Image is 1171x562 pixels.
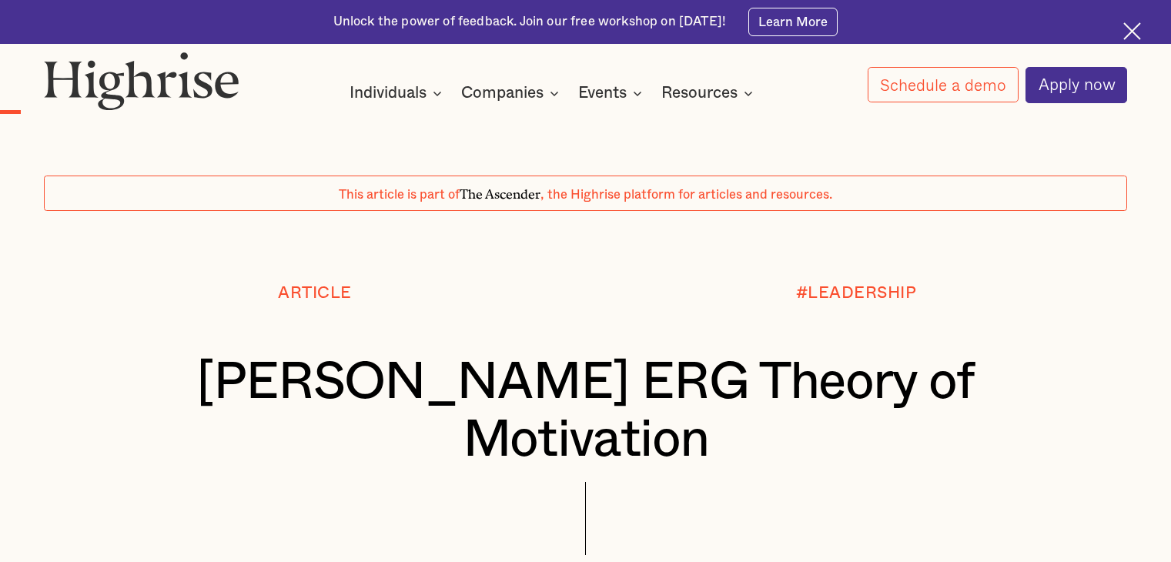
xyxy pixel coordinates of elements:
a: Schedule a demo [868,67,1019,102]
div: Events [578,84,647,102]
img: Highrise logo [44,52,239,111]
a: Learn More [748,8,838,35]
span: , the Highrise platform for articles and resources. [540,189,832,201]
div: Resources [661,84,738,102]
span: This article is part of [339,189,460,201]
h1: [PERSON_NAME] ERG Theory of Motivation [89,353,1082,468]
div: Companies [461,84,564,102]
div: Article [278,284,352,303]
img: Cross icon [1123,22,1141,40]
div: Companies [461,84,544,102]
div: Unlock the power of feedback. Join our free workshop on [DATE]! [333,13,726,31]
a: Apply now [1025,67,1127,103]
div: Individuals [350,84,447,102]
div: Resources [661,84,758,102]
div: Individuals [350,84,427,102]
span: The Ascender [460,184,540,199]
div: #LEADERSHIP [796,284,917,303]
div: Events [578,84,627,102]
